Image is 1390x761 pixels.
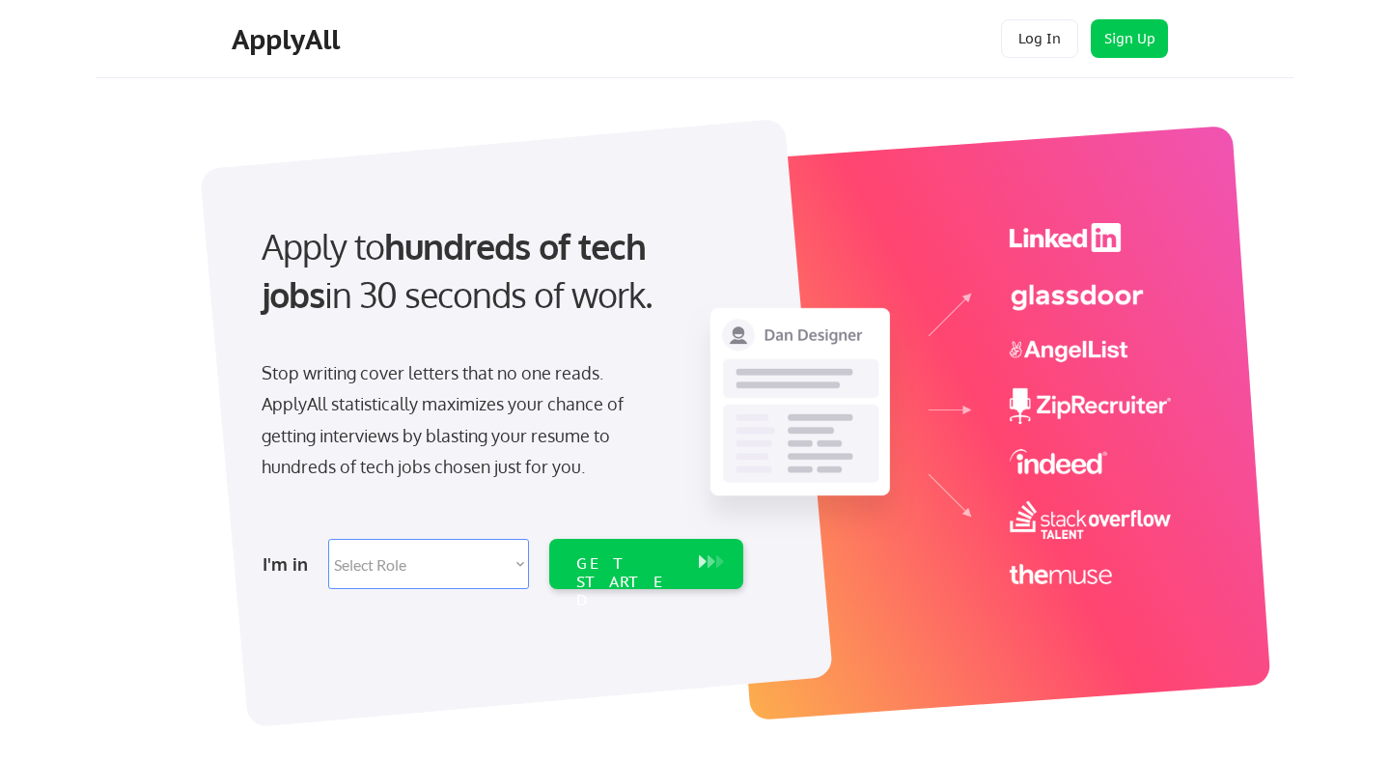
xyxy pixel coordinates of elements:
div: I'm in [263,549,317,579]
div: ApplyAll [232,23,346,56]
button: Sign Up [1091,19,1168,58]
strong: hundreds of tech jobs [262,224,654,316]
div: Apply to in 30 seconds of work. [262,222,736,320]
button: Log In [1001,19,1078,58]
div: GET STARTED [576,554,680,610]
div: Stop writing cover letters that no one reads. ApplyAll statistically maximizes your chance of get... [262,357,658,483]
